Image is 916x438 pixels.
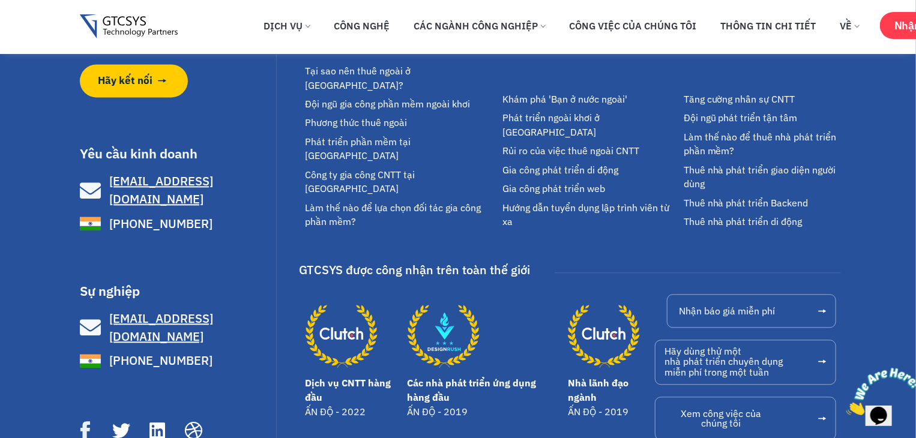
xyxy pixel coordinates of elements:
[684,215,843,229] a: Thuê nhà phát triển di động
[664,345,741,357] font: Hãy dùng thử một
[684,163,843,191] a: Thuê nhà phát triển giao diện người dùng
[664,355,783,378] font: nhà phát triển chuyên dụng miễn phí trong một tuần
[831,13,868,39] a: Về
[306,136,411,161] font: Phát triển phần mềm tại [GEOGRAPHIC_DATA]
[80,282,140,299] font: Sự nghiệp
[109,173,213,207] font: [EMAIL_ADDRESS][DOMAIN_NAME]
[325,13,399,39] a: Công nghệ
[306,97,496,111] a: Đội ngũ gia công phần mềm ngoài khơi
[306,98,471,110] font: Đội ngũ gia công phần mềm ngoài khơi
[5,5,79,52] img: Trò chuyện thu hút sự chú ý
[840,20,852,32] font: Về
[684,215,803,227] font: Thuê nhà phát triển di động
[109,352,212,368] font: [PHONE_NUMBER]
[711,13,825,39] a: Thông tin chi tiết
[502,164,618,176] font: Gia công phát triển di động
[720,20,816,32] font: Thông tin chi tiết
[684,197,809,209] font: Thuê nhà phát triển Backend
[334,20,390,32] font: Công nghệ
[684,131,837,157] font: Làm thế nào để thuê nhà phát triển phần mềm?
[264,20,303,32] font: Dịch vụ
[684,93,795,105] font: Tăng cường nhân sự CNTT
[109,215,212,232] font: [PHONE_NUMBER]
[306,65,411,91] font: Tại sao nên thuê ngoài ở [GEOGRAPHIC_DATA]?
[502,111,678,139] a: Phát triển ngoài khơi ở [GEOGRAPHIC_DATA]
[80,14,178,39] img: Logo Gtcsys
[306,406,366,418] font: ẤN ĐỘ - 2022
[408,300,480,372] a: Các nhà phát triển ứng dụng hàng đầu
[306,201,496,229] a: Làm thế nào để lựa chọn đối tác gia công phần mềm?
[80,145,197,162] font: Yêu cầu kinh doanh
[502,202,669,227] font: Hướng dẫn tuyển dụng lập trình viên từ xa
[502,93,627,105] font: Khám phá 'Bạn ở nước ngoài'
[306,135,496,163] a: Phát triển phần mềm tại [GEOGRAPHIC_DATA]
[502,112,600,137] font: Phát triển ngoài khơi ở [GEOGRAPHIC_DATA]
[98,74,152,87] font: Hãy kết nối
[306,116,408,128] font: Phương thức thuê ngoài
[306,202,481,227] font: Làm thế nào để lựa chọn đối tác gia công phần mềm?
[306,116,496,130] a: Phương thức thuê ngoài
[560,13,705,39] a: Công việc của chúng tôi
[80,310,273,346] a: [EMAIL_ADDRESS][DOMAIN_NAME]
[667,294,836,328] a: Nhận báo giá miễn phí
[684,112,798,124] font: Đội ngũ phát triển tận tâm
[568,406,628,418] font: ẤN ĐỘ - 2019
[80,213,273,234] a: [PHONE_NUMBER]
[80,172,273,208] a: [EMAIL_ADDRESS][DOMAIN_NAME]
[306,377,391,403] a: Dịch vụ CNTT hàng đầu
[684,130,843,158] a: Làm thế nào để thuê nhà phát triển phần mềm?
[502,182,678,196] a: Gia công phát triển web
[306,64,496,92] a: Tại sao nên thuê ngoài ở [GEOGRAPHIC_DATA]?
[568,300,640,372] a: Nhà lãnh đạo ngành
[684,92,843,106] a: Tăng cường nhân sự CNTT
[408,377,537,403] a: Các nhà phát triển ứng dụng hàng đầu
[684,196,843,210] a: Thuê nhà phát triển Backend
[255,13,319,39] a: Dịch vụ
[681,407,761,429] font: Xem công việc của chúng tôi
[684,164,836,190] font: Thuê nhà phát triển giao diện người dùng
[408,406,468,418] font: ẤN ĐỘ - 2019
[684,111,843,125] a: Đội ngũ phát triển tận tâm
[679,305,776,317] font: Nhận báo giá miễn phí
[842,363,916,420] iframe: tiện ích trò chuyện
[300,262,531,278] font: GTCSYS được công nhận trên toàn thế giới
[306,169,415,194] font: Công ty gia công CNTT tại [GEOGRAPHIC_DATA]
[569,20,696,32] font: Công việc của chúng tôi
[502,145,639,157] font: Rủi ro của việc thuê ngoài CNTT
[502,92,678,106] a: Khám phá 'Bạn ở nước ngoài'
[414,20,538,32] font: Các ngành công nghiệp
[80,350,273,371] a: [PHONE_NUMBER]
[502,201,678,229] a: Hướng dẫn tuyển dụng lập trình viên từ xa
[80,64,188,97] a: Hãy kết nối
[306,300,378,372] a: Dịch vụ CNTT hàng đầu
[502,144,678,158] a: Rủi ro của việc thuê ngoài CNTT
[405,13,554,39] a: Các ngành công nghiệp
[502,163,678,177] a: Gia công phát triển di động
[306,168,496,196] a: Công ty gia công CNTT tại [GEOGRAPHIC_DATA]
[655,340,836,385] a: Hãy dùng thử mộtnhà phát triển chuyên dụng miễn phí trong một tuần
[109,310,213,344] font: [EMAIL_ADDRESS][DOMAIN_NAME]
[502,182,605,194] font: Gia công phát triển web
[568,377,628,403] a: Nhà lãnh đạo ngành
